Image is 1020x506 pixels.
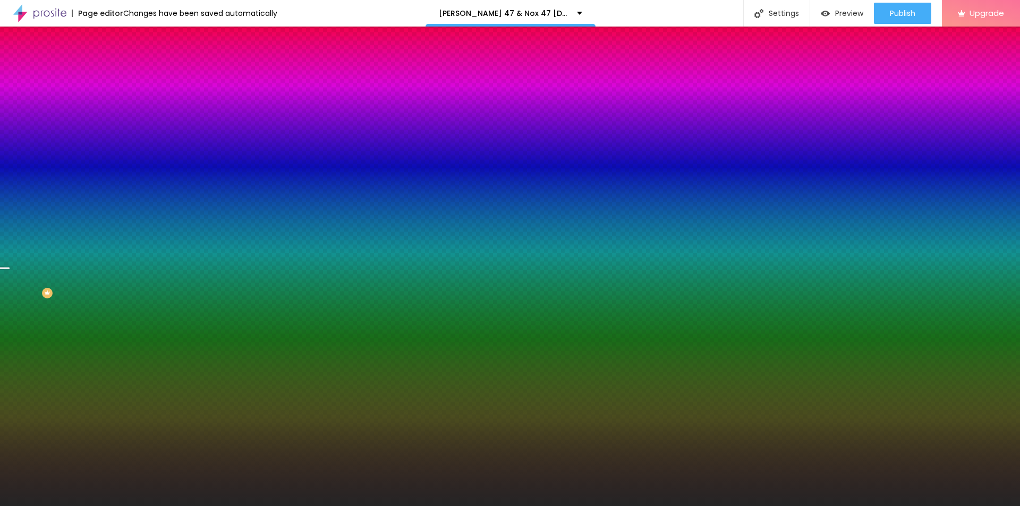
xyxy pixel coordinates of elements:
[890,9,915,18] span: Publish
[123,10,277,17] div: Changes have been saved automatically
[72,10,123,17] div: Page editor
[874,3,931,24] button: Publish
[821,9,830,18] img: view-1.svg
[970,8,1004,18] span: Upgrade
[754,9,763,18] img: Icone
[835,9,863,18] span: Preview
[439,10,569,17] p: [PERSON_NAME] 47 & Nox 47 [DEMOGRAPHIC_DATA][MEDICAL_DATA] Official Updated 2025
[810,3,874,24] button: Preview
